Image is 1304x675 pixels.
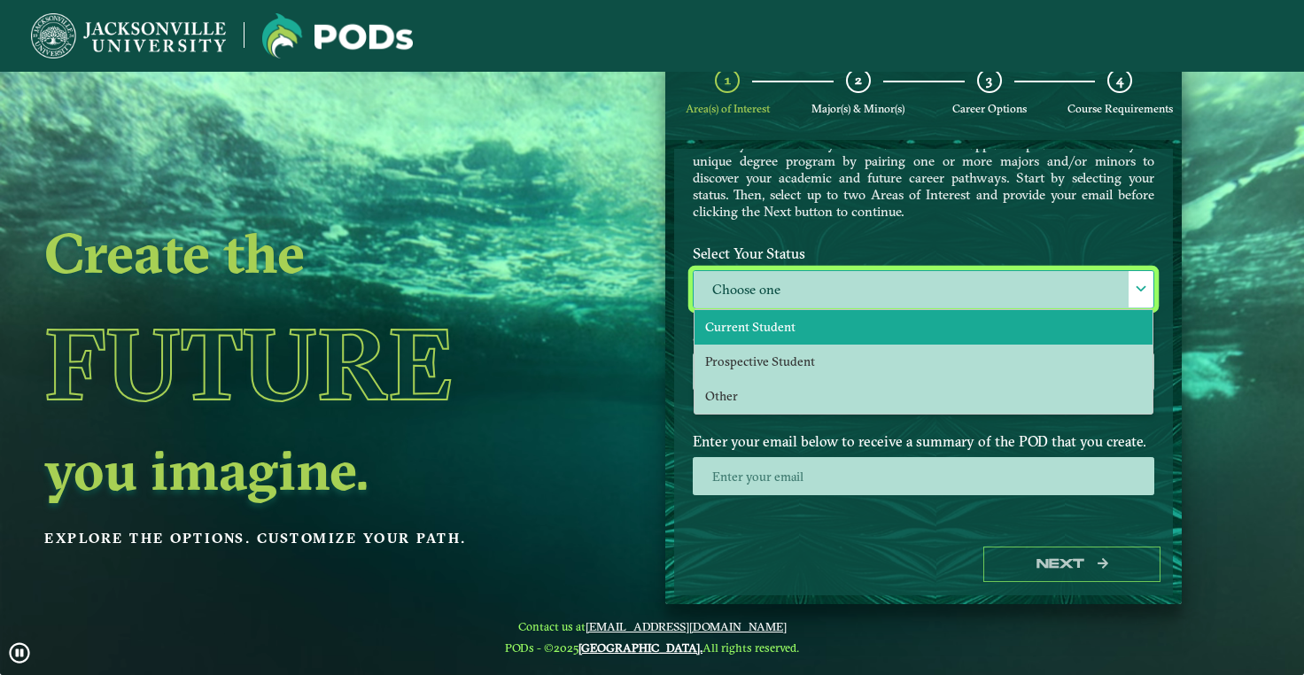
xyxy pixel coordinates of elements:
[1116,72,1123,89] span: 4
[679,321,1168,353] label: Select Your Area(s) of Interest
[986,72,992,89] span: 3
[693,396,1154,413] p: Maximum 2 selections are allowed
[855,72,862,89] span: 2
[705,353,815,369] span: Prospective Student
[693,119,1154,220] p: [GEOGRAPHIC_DATA] offers you the freedom to pursue your passions and the flexibility to customize...
[725,72,731,89] span: 1
[586,619,787,633] a: [EMAIL_ADDRESS][DOMAIN_NAME]
[686,102,770,115] span: Area(s) of Interest
[578,640,702,655] a: [GEOGRAPHIC_DATA].
[693,457,1154,495] input: Enter your email
[811,102,904,115] span: Major(s) & Minor(s)
[705,319,796,335] span: Current Student
[952,102,1027,115] span: Career Options
[983,547,1160,583] button: Next
[505,640,799,655] span: PODs - ©2025 All rights reserved.
[44,445,542,494] h2: you imagine.
[693,393,699,406] sup: ⋆
[262,13,413,58] img: Jacksonville University logo
[44,228,542,277] h2: Create the
[1067,102,1173,115] span: Course Requirements
[694,271,1153,309] label: Choose one
[679,424,1168,457] label: Enter your email below to receive a summary of the POD that you create.
[695,379,1153,414] li: Other
[505,619,799,633] span: Contact us at
[705,388,738,404] span: Other
[31,13,226,58] img: Jacksonville University logo
[44,283,542,445] h1: Future
[44,525,542,552] p: Explore the options. Customize your path.
[695,345,1153,379] li: Prospective Student
[679,237,1168,270] label: Select Your Status
[695,310,1153,345] li: Current Student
